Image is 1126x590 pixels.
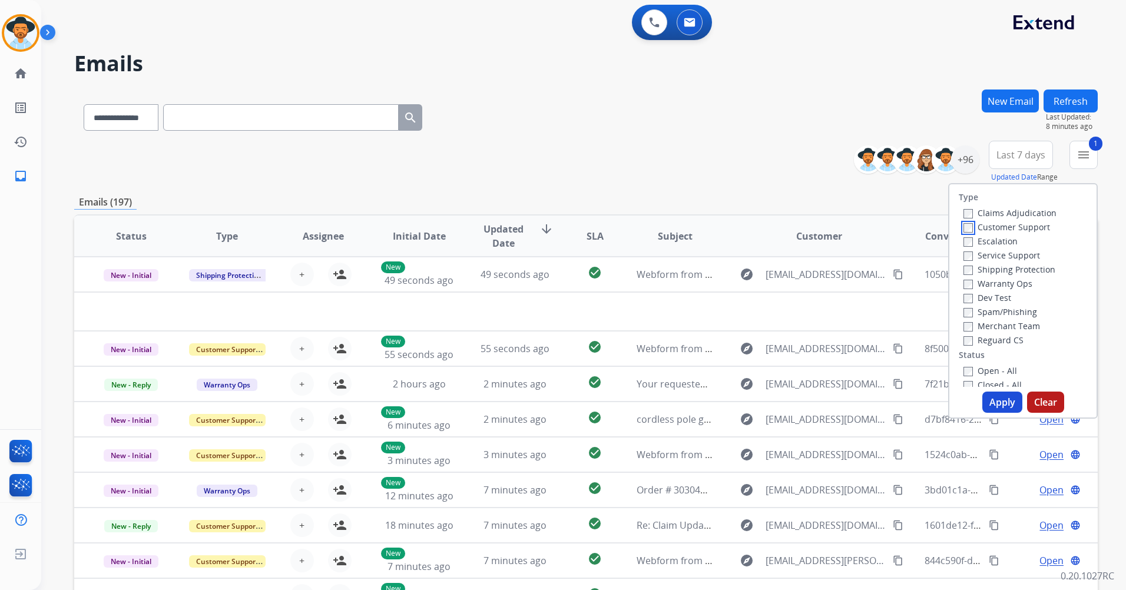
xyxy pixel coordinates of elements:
span: Initial Date [393,229,446,243]
input: Shipping Protection [963,266,973,275]
span: + [299,518,304,532]
span: Customer Support [189,343,266,356]
span: 1524c0ab-75fe-4e98-bfd7-b28fffc576a5 [925,448,1096,461]
mat-icon: search [403,111,418,125]
span: New - Initial [104,414,158,426]
mat-icon: check_circle [588,516,602,531]
span: 2 minutes ago [483,377,547,390]
span: New - Reply [104,379,158,391]
p: New [381,477,405,489]
label: Status [959,349,985,361]
mat-icon: person_add [333,483,347,497]
span: [EMAIL_ADDRESS][DOMAIN_NAME] [766,267,886,281]
span: New - Initial [104,343,158,356]
button: + [290,549,314,572]
label: Dev Test [963,292,1011,303]
span: + [299,342,304,356]
span: Open [1039,518,1064,532]
input: Reguard CS [963,336,973,346]
button: Refresh [1044,90,1098,112]
mat-icon: explore [740,518,754,532]
span: Range [991,172,1058,182]
input: Closed - All [963,381,973,390]
span: Warranty Ops [197,379,257,391]
input: Open - All [963,367,973,376]
mat-icon: explore [740,483,754,497]
p: New [381,442,405,453]
span: Open [1039,412,1064,426]
span: 55 seconds ago [481,342,549,355]
div: +96 [951,145,979,174]
mat-icon: explore [740,267,754,281]
span: New - Reply [104,520,158,532]
span: [EMAIL_ADDRESS][DOMAIN_NAME] [766,342,886,356]
mat-icon: content_copy [893,449,903,460]
mat-icon: check_circle [588,481,602,495]
mat-icon: check_circle [588,266,602,280]
span: + [299,412,304,426]
span: 1 [1089,137,1102,151]
mat-icon: person_add [333,448,347,462]
label: Escalation [963,236,1018,247]
button: + [290,407,314,431]
mat-icon: content_copy [989,414,999,425]
span: Assignee [303,229,344,243]
span: New - Initial [104,269,158,281]
span: Updated Date [477,222,530,250]
mat-icon: content_copy [893,555,903,566]
mat-icon: check_circle [588,340,602,354]
span: Subject [658,229,693,243]
span: 3 minutes ago [483,448,547,461]
span: Your requested Mattress Firm receipt [637,377,804,390]
span: Customer Support [189,520,266,532]
mat-icon: content_copy [893,520,903,531]
button: + [290,263,314,286]
span: Customer [796,229,842,243]
img: avatar [4,16,37,49]
span: cordless pole grass trimmer [637,413,762,426]
mat-icon: content_copy [893,269,903,280]
span: [EMAIL_ADDRESS][DOMAIN_NAME] [766,377,886,391]
button: Clear [1027,392,1064,413]
button: New Email [982,90,1039,112]
span: Shipping Protection [189,269,270,281]
mat-icon: language [1070,520,1081,531]
mat-icon: history [14,135,28,149]
mat-icon: language [1070,555,1081,566]
label: Open - All [963,365,1017,376]
mat-icon: explore [740,448,754,462]
mat-icon: explore [740,553,754,568]
span: Open [1039,448,1064,462]
span: Webform from [EMAIL_ADDRESS][DOMAIN_NAME] on [DATE] [637,342,903,355]
p: New [381,336,405,347]
span: 1050b9cc-0590-4094-8f1b-2fa89fce4fc0 [925,268,1095,281]
mat-icon: content_copy [989,449,999,460]
span: Warranty Ops [197,485,257,497]
mat-icon: language [1070,414,1081,425]
span: 55 seconds ago [385,348,453,361]
span: 6 minutes ago [388,419,451,432]
span: Customer Support [189,449,266,462]
mat-icon: person_add [333,553,347,568]
label: Spam/Phishing [963,306,1037,317]
mat-icon: explore [740,342,754,356]
mat-icon: arrow_downward [539,222,554,236]
span: Customer Support [189,414,266,426]
span: Open [1039,483,1064,497]
span: New - Initial [104,449,158,462]
span: 3bd01c1a-5ed9-4e75-b403-2a4348f38b9a [925,483,1106,496]
p: 0.20.1027RC [1061,569,1114,583]
input: Spam/Phishing [963,308,973,317]
mat-icon: language [1070,449,1081,460]
span: New - Initial [104,555,158,568]
span: Order # 30304641 [637,483,716,496]
span: 8 minutes ago [1046,122,1098,131]
span: + [299,267,304,281]
span: 49 seconds ago [481,268,549,281]
mat-icon: inbox [14,169,28,183]
span: 8f5005ec-f8c1-4246-8087-d8a094247ec8 [925,342,1100,355]
input: Merchant Team [963,322,973,332]
button: + [290,443,314,466]
input: Claims Adjudication [963,209,973,218]
mat-icon: check_circle [588,410,602,425]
